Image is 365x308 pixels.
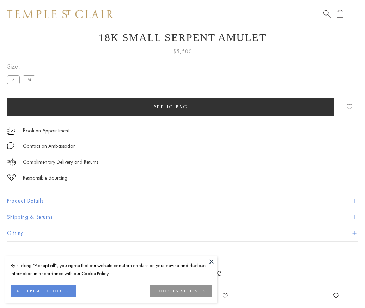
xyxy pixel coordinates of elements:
span: Add to bag [153,104,188,110]
img: MessageIcon-01_2.svg [7,142,14,149]
div: Responsible Sourcing [23,174,67,182]
img: icon_delivery.svg [7,158,16,167]
button: Product Details [7,193,358,209]
button: Shipping & Returns [7,209,358,225]
span: $5,500 [173,47,192,56]
img: Temple St. Clair [7,10,114,18]
span: Size: [7,61,38,72]
h1: 18K Small Serpent Amulet [7,31,358,43]
label: S [7,75,20,84]
a: Book an Appointment [23,127,69,134]
div: Contact an Ambassador [23,142,75,151]
button: Add to bag [7,98,334,116]
div: By clicking “Accept all”, you agree that our website can store cookies on your device and disclos... [11,261,212,278]
img: icon_sourcing.svg [7,174,16,181]
button: Gifting [7,225,358,241]
img: icon_appointment.svg [7,127,16,135]
a: Search [323,10,331,18]
button: COOKIES SETTINGS [150,285,212,297]
button: Open navigation [349,10,358,18]
p: Complimentary Delivery and Returns [23,158,98,167]
label: M [23,75,35,84]
button: ACCEPT ALL COOKIES [11,285,76,297]
a: Open Shopping Bag [337,10,343,18]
